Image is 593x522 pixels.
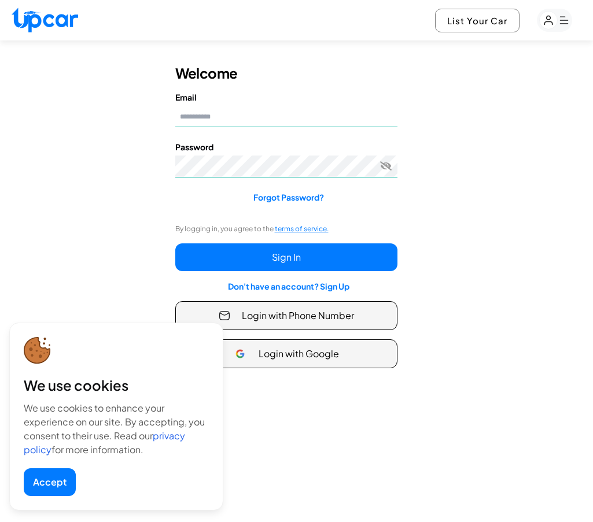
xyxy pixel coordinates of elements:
[242,309,354,323] span: Login with Phone Number
[12,8,78,32] img: Upcar Logo
[380,160,392,172] button: Toggle password visibility
[175,243,397,271] button: Sign In
[24,401,209,457] div: We use cookies to enhance your experience on our site. By accepting, you consent to their use. Re...
[175,141,397,153] label: Password
[24,376,209,394] div: We use cookies
[259,347,339,361] span: Login with Google
[175,64,238,82] h3: Welcome
[175,301,397,330] button: Login with Phone Number
[435,9,520,32] button: List Your Car
[175,91,397,103] label: Email
[233,347,247,361] img: Google Icon
[253,192,324,202] a: Forgot Password?
[175,339,397,368] button: Login with Google
[24,337,51,364] img: cookie-icon.svg
[175,224,329,234] label: By logging in, you agree to the
[275,224,329,233] span: terms of service.
[228,281,349,291] a: Don't have an account? Sign Up
[24,468,76,496] button: Accept
[219,310,230,321] img: Email Icon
